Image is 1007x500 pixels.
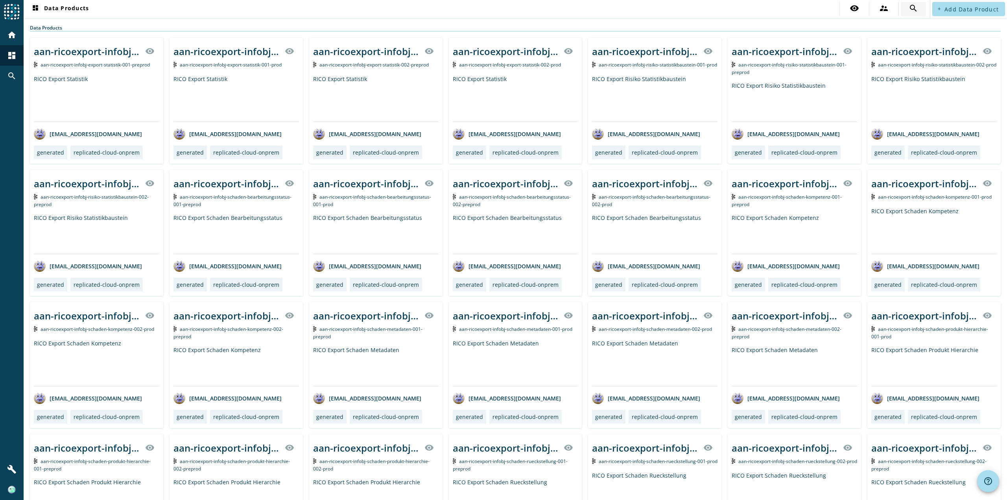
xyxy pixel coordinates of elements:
div: replicated-cloud-onprem [632,281,698,288]
span: Kafka Topic: aan-ricoexport-infobj-schaden-rueckstellung-001-prod [599,458,717,465]
mat-icon: visibility [843,443,852,452]
div: aan-ricoexport-infobj-schaden-rueckstellung-002-_stage_ [732,441,838,454]
mat-icon: dashboard [7,51,17,60]
div: replicated-cloud-onprem [213,413,279,421]
div: [EMAIL_ADDRESS][DOMAIN_NAME] [173,392,282,404]
img: Kafka Topic: aan-ricoexport-infobj-risiko-statistikbaustein-002-prod [871,62,875,67]
div: replicated-cloud-onprem [74,281,140,288]
div: replicated-cloud-onprem [771,413,837,421]
div: [EMAIL_ADDRESS][DOMAIN_NAME] [732,260,840,272]
div: replicated-cloud-onprem [74,149,140,156]
div: [EMAIL_ADDRESS][DOMAIN_NAME] [732,392,840,404]
div: RICO Export Risiko Statistikbaustein [34,214,159,254]
div: Data Products [30,24,1001,31]
img: Kafka Topic: aan-ricoexport-infobj-schaden-metadaten-002-prod [592,326,596,332]
span: Kafka Topic: aan-ricoexport-infobj-schaden-bearbeitungsstatus-001-preprod [173,194,292,208]
div: aan-ricoexport-infobj-schaden-bearbeitungsstatus-002-_stage_ [453,177,559,190]
img: Kafka Topic: aan-ricoexport-infobj-risiko-statistikbaustein-001-preprod [732,62,735,67]
div: generated [456,149,483,156]
span: Kafka Topic: aan-ricoexport-infobj-schaden-rueckstellung-002-preprod [871,458,987,472]
div: RICO Export Statistik [34,75,159,122]
span: Kafka Topic: aan-ricoexport-infobj-schaden-kompetenz-002-preprod [173,326,284,340]
div: [EMAIL_ADDRESS][DOMAIN_NAME] [453,260,561,272]
div: replicated-cloud-onprem [492,149,559,156]
mat-icon: visibility [983,443,992,452]
span: Kafka Topic: aan-ricoexport-infobj-schaden-kompetenz-001-preprod [732,194,842,208]
img: Kafka Topic: aan-ricoexport-infobj-schaden-produkt-hierarchie-001-preprod [34,458,37,464]
mat-icon: visibility [424,46,434,56]
img: Kafka Topic: aan-ricoexport-infobj-schaden-metadaten-002-preprod [732,326,735,332]
span: Add Data Product [944,6,999,13]
span: Kafka Topic: aan-ricoexport-infobj-schaden-metadaten-001-prod [459,326,572,332]
div: aan-ricoexport-infobj-risiko-statistikbaustein-001-_stage_ [732,45,838,58]
div: RICO Export Schaden Bearbeitungsstatus [453,214,578,254]
div: replicated-cloud-onprem [771,149,837,156]
img: avatar [313,260,325,272]
div: [EMAIL_ADDRESS][DOMAIN_NAME] [173,128,282,140]
img: avatar [453,392,465,404]
img: avatar [173,128,185,140]
div: generated [177,413,204,421]
span: Kafka Topic: aan-ricoexport-infobj-schaden-produkt-hierarchie-002-preprod [173,458,290,472]
mat-icon: visibility [145,179,155,188]
mat-icon: visibility [843,311,852,320]
div: generated [735,281,762,288]
div: [EMAIL_ADDRESS][DOMAIN_NAME] [592,392,700,404]
div: [EMAIL_ADDRESS][DOMAIN_NAME] [453,392,561,404]
img: Kafka Topic: aan-ricoexport-infobj-schaden-kompetenz-002-prod [34,326,37,332]
mat-icon: supervisor_account [879,4,889,13]
img: Kafka Topic: aan-ricoexport-infobj-schaden-produkt-hierarchie-002-prod [313,458,317,464]
span: Kafka Topic: aan-ricoexport-infobj-risiko-statistikbaustein-001-preprod [732,61,847,76]
mat-icon: home [7,30,17,40]
span: Kafka Topic: aan-ricoexport-infobj-schaden-bearbeitungsstatus-002-preprod [453,194,571,208]
div: RICO Export Statistik [453,75,578,122]
div: generated [595,149,622,156]
mat-icon: visibility [983,46,992,56]
div: aan-ricoexport-infobj-schaden-rueckstellung-001-_stage_ [453,441,559,454]
div: RICO Export Risiko Statistikbaustein [871,75,997,122]
img: avatar [173,392,185,404]
div: generated [595,281,622,288]
img: f616d5265df94c154b77b599cfc6dc8a [8,486,16,494]
div: generated [735,149,762,156]
div: generated [316,281,343,288]
div: generated [456,281,483,288]
span: Kafka Topic: aan-ricoexport-infobj-schaden-rueckstellung-002-prod [738,458,857,465]
div: [EMAIL_ADDRESS][DOMAIN_NAME] [34,128,142,140]
span: Kafka Topic: aan-ricoexport-infobj-schaden-bearbeitungsstatus-001-prod [313,194,432,208]
img: Kafka Topic: aan-ricoexport-infobj-export-statistik-002-preprod [313,62,317,67]
div: aan-ricoexport-infobj-schaden-produkt-hierarchie-001-_stage_ [871,309,978,322]
div: [EMAIL_ADDRESS][DOMAIN_NAME] [871,260,979,272]
div: replicated-cloud-onprem [632,149,698,156]
div: aan-ricoexport-infobj-schaden-produkt-hierarchie-002-_stage_ [313,441,420,454]
img: Kafka Topic: aan-ricoexport-infobj-schaden-bearbeitungsstatus-001-prod [313,194,317,199]
mat-icon: search [909,4,918,13]
span: Kafka Topic: aan-ricoexport-infobj-schaden-produkt-hierarchie-002-prod [313,458,430,472]
mat-icon: visibility [285,443,294,452]
div: replicated-cloud-onprem [213,149,279,156]
mat-icon: dashboard [31,4,40,14]
img: Kafka Topic: aan-ricoexport-infobj-risiko-statistikbaustein-001-prod [592,62,596,67]
div: aan-ricoexport-infobj-schaden-metadaten-001-_stage_ [313,309,420,322]
div: generated [316,413,343,421]
span: Kafka Topic: aan-ricoexport-infobj-risiko-statistikbaustein-002-preprod [34,194,149,208]
div: generated [874,281,902,288]
div: [EMAIL_ADDRESS][DOMAIN_NAME] [592,128,700,140]
div: [EMAIL_ADDRESS][DOMAIN_NAME] [871,128,979,140]
div: RICO Export Schaden Metadaten [732,346,857,386]
div: aan-ricoexport-infobj-schaden-rueckstellung-002-_stage_ [871,441,978,454]
mat-icon: visibility [564,311,573,320]
img: Kafka Topic: aan-ricoexport-infobj-schaden-rueckstellung-001-prod [592,458,596,464]
div: aan-ricoexport-infobj-schaden-produkt-hierarchie-001-_stage_ [34,441,140,454]
img: spoud-logo.svg [4,4,20,20]
img: avatar [34,128,46,140]
span: Kafka Topic: aan-ricoexport-infobj-export-statistik-002-preprod [319,61,429,68]
span: Kafka Topic: aan-ricoexport-infobj-schaden-metadaten-001-preprod [313,326,423,340]
mat-icon: visibility [424,179,434,188]
img: Kafka Topic: aan-ricoexport-infobj-schaden-rueckstellung-002-prod [732,458,735,464]
div: aan-ricoexport-infobj-schaden-bearbeitungsstatus-001-_stage_ [313,177,420,190]
img: avatar [732,260,743,272]
span: Kafka Topic: aan-ricoexport-infobj-schaden-produkt-hierarchie-001-preprod [34,458,151,472]
div: aan-ricoexport-infobj-schaden-metadaten-002-_stage_ [732,309,838,322]
mat-icon: visibility [564,179,573,188]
